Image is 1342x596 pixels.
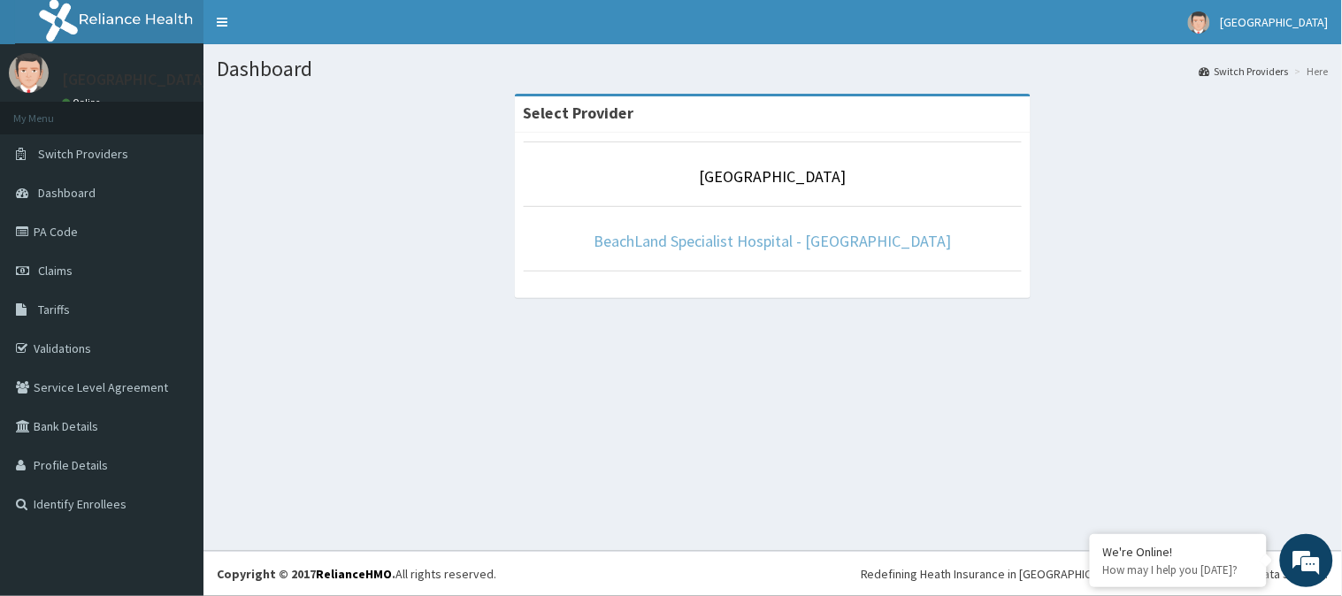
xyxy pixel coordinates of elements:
strong: Select Provider [524,103,634,123]
li: Here [1291,64,1329,79]
footer: All rights reserved. [203,551,1342,596]
p: How may I help you today? [1103,562,1254,577]
span: Switch Providers [38,146,128,162]
a: Switch Providers [1200,64,1289,79]
div: We're Online! [1103,544,1254,560]
div: Redefining Heath Insurance in [GEOGRAPHIC_DATA] using Telemedicine and Data Science! [861,565,1329,583]
h1: Dashboard [217,57,1329,80]
a: RelianceHMO [316,566,392,582]
span: Claims [38,263,73,279]
span: Tariffs [38,302,70,317]
span: Dashboard [38,185,96,201]
img: User Image [9,53,49,93]
a: [GEOGRAPHIC_DATA] [700,166,847,187]
span: [GEOGRAPHIC_DATA] [1221,14,1329,30]
p: [GEOGRAPHIC_DATA] [62,72,208,88]
strong: Copyright © 2017 . [217,566,395,582]
img: User Image [1188,11,1210,34]
a: Online [62,96,104,109]
a: BeachLand Specialist Hospital - [GEOGRAPHIC_DATA] [594,231,952,251]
